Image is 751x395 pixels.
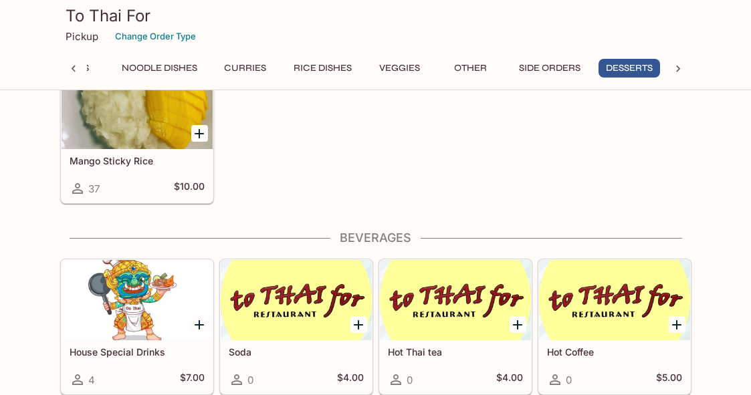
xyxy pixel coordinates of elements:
span: 4 [88,374,95,386]
div: House Special Drinks [62,260,213,340]
a: Hot Coffee0$5.00 [538,259,691,394]
h4: Beverages [60,231,691,245]
button: Curries [215,59,276,78]
p: Pickup [66,30,98,43]
h5: House Special Drinks [70,346,205,358]
a: Soda0$4.00 [220,259,372,394]
h5: Hot Thai tea [388,346,523,358]
button: Add Hot Thai tea [510,316,526,333]
button: Add Hot Coffee [669,316,685,333]
button: Desserts [599,59,660,78]
h5: $10.00 [174,180,205,196]
button: Rice Dishes [286,59,359,78]
button: Add Soda [350,316,367,333]
h5: $4.00 [337,372,364,388]
div: Hot Thai tea [380,260,531,340]
button: Other [441,59,501,78]
div: Hot Coffee [539,260,690,340]
span: 0 [407,374,413,386]
button: Change Order Type [109,26,202,47]
a: Mango Sticky Rice37$10.00 [61,68,213,203]
button: Add House Special Drinks [191,316,208,333]
a: House Special Drinks4$7.00 [61,259,213,394]
button: Add Mango Sticky Rice [191,125,208,142]
button: Noodle Dishes [114,59,205,78]
span: 0 [566,374,572,386]
div: Soda [221,260,372,340]
a: Hot Thai tea0$4.00 [379,259,532,394]
span: 37 [88,182,100,195]
button: Veggies [370,59,430,78]
h3: To Thai For [66,5,686,26]
div: Mango Sticky Rice [62,69,213,149]
h5: $5.00 [656,372,682,388]
h5: Soda [229,346,364,358]
h5: $4.00 [496,372,523,388]
span: 0 [247,374,253,386]
h5: Mango Sticky Rice [70,155,205,166]
button: Side Orders [512,59,588,78]
h5: Hot Coffee [547,346,682,358]
h5: $7.00 [180,372,205,388]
